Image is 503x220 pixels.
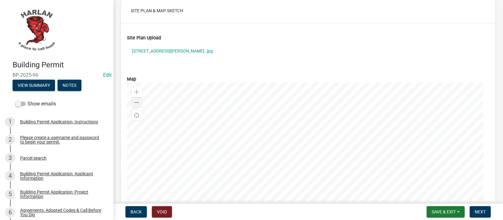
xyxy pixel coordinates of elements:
[20,208,103,217] div: Agreements: Adopted Codes & Call Before You Dig
[20,172,103,180] div: Building Permit Application: Applicant Information
[127,77,136,82] label: Map
[20,120,98,124] div: Building Permit Application: Instructions
[5,117,15,127] div: 1
[13,83,55,88] wm-modal-confirm: Summary
[130,209,142,214] span: Back
[132,87,142,97] div: Zoom in
[5,207,15,217] div: 6
[152,206,172,217] button: Void
[103,72,112,78] wm-modal-confirm: Edit Application Number
[20,135,103,144] div: Please create a username and password to begin your permit.
[13,7,60,54] img: City of Harlan, Iowa
[5,135,15,145] div: 2
[132,110,142,121] div: Find my location
[58,83,81,88] wm-modal-confirm: Notes
[5,171,15,181] div: 4
[127,44,489,58] a: [STREET_ADDRESS][PERSON_NAME]..jpg
[20,190,103,199] div: Building Permit Application: Project Information
[5,153,15,163] div: 3
[13,80,55,91] button: View Summary
[20,156,47,160] div: Parcel search
[126,5,188,16] button: Site Plan & Map Sketch
[5,189,15,199] div: 5
[103,72,112,78] a: Edit
[15,100,56,108] label: Show emails
[13,72,101,78] span: BP-2025-96
[432,209,456,214] span: Save & Exit
[125,206,147,217] button: Back
[58,80,81,91] button: Notes
[427,206,465,217] button: Save & Exit
[13,60,108,70] h4: Building Permit
[475,209,486,214] span: Next
[132,97,142,107] div: Zoom out
[127,36,161,40] label: Site Plan Upload
[470,206,491,217] button: Next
